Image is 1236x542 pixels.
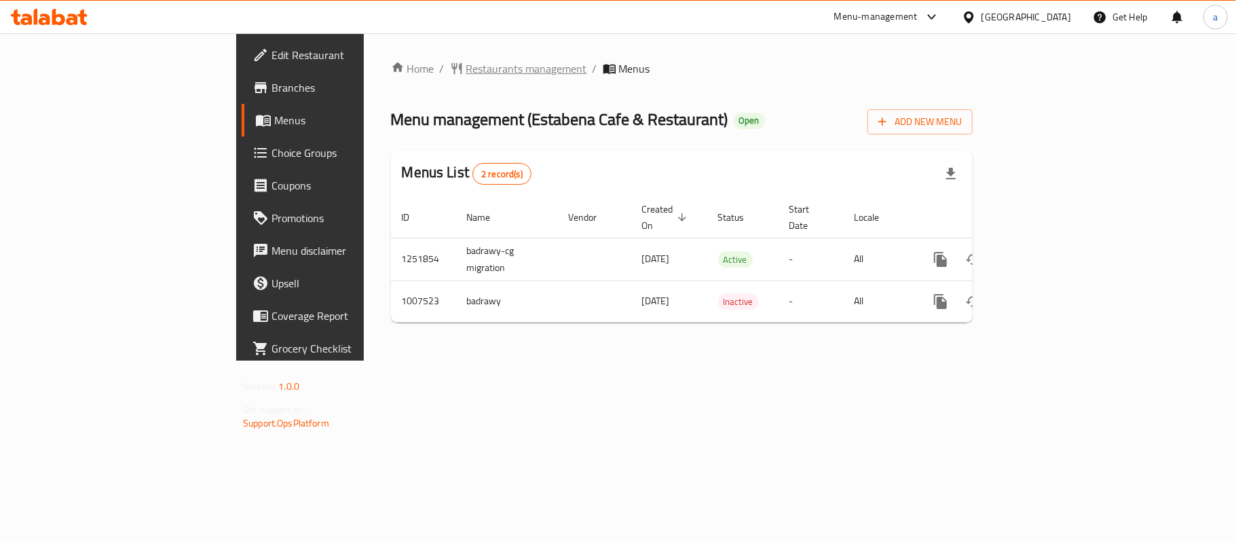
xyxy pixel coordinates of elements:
span: Restaurants management [466,60,587,77]
span: Grocery Checklist [271,340,432,357]
td: - [779,238,844,281]
div: Open [734,113,765,129]
a: Menu disclaimer [242,234,443,267]
span: 2 record(s) [473,168,531,181]
span: Get support on: [243,401,305,418]
nav: breadcrumb [391,60,973,77]
a: Grocery Checklist [242,332,443,365]
th: Actions [914,197,1066,238]
td: All [844,238,914,281]
td: badrawy-cg migration [456,238,558,281]
span: Version: [243,378,276,395]
span: 1.0.0 [278,378,299,395]
button: Change Status [957,243,990,276]
div: Export file [935,158,967,190]
button: Change Status [957,285,990,318]
button: more [924,285,957,318]
span: Branches [271,79,432,96]
div: Total records count [472,163,531,185]
span: Menu management ( Estabena Cafe & Restaurant ) [391,104,728,134]
span: Menus [619,60,650,77]
td: All [844,281,914,322]
a: Coupons [242,169,443,202]
span: Coverage Report [271,308,432,324]
span: Active [718,252,753,268]
span: Status [718,209,762,225]
li: / [593,60,597,77]
span: Inactive [718,294,759,310]
span: Menus [274,112,432,128]
span: Promotions [271,210,432,226]
span: Created On [642,201,691,234]
a: Branches [242,71,443,104]
a: Restaurants management [450,60,587,77]
span: Add New Menu [878,113,962,130]
button: more [924,243,957,276]
a: Coverage Report [242,300,443,332]
span: Start Date [789,201,827,234]
a: Choice Groups [242,137,443,169]
span: Choice Groups [271,145,432,161]
span: Open [734,115,765,126]
div: Menu-management [834,9,918,25]
a: Upsell [242,267,443,300]
span: [DATE] [642,292,670,310]
span: Coupons [271,177,432,194]
span: Name [467,209,508,225]
a: Edit Restaurant [242,39,443,71]
td: badrawy [456,281,558,322]
button: Add New Menu [867,109,973,134]
td: - [779,281,844,322]
div: Inactive [718,293,759,310]
a: Promotions [242,202,443,234]
a: Support.OpsPlatform [243,414,329,432]
span: Menu disclaimer [271,242,432,259]
h2: Menus List [402,162,531,185]
table: enhanced table [391,197,1066,323]
a: Menus [242,104,443,137]
span: Locale [855,209,897,225]
span: a [1213,10,1218,24]
span: Vendor [569,209,615,225]
div: Active [718,251,753,268]
span: Edit Restaurant [271,47,432,63]
span: Upsell [271,275,432,291]
div: [GEOGRAPHIC_DATA] [981,10,1071,24]
span: ID [402,209,428,225]
span: [DATE] [642,250,670,268]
